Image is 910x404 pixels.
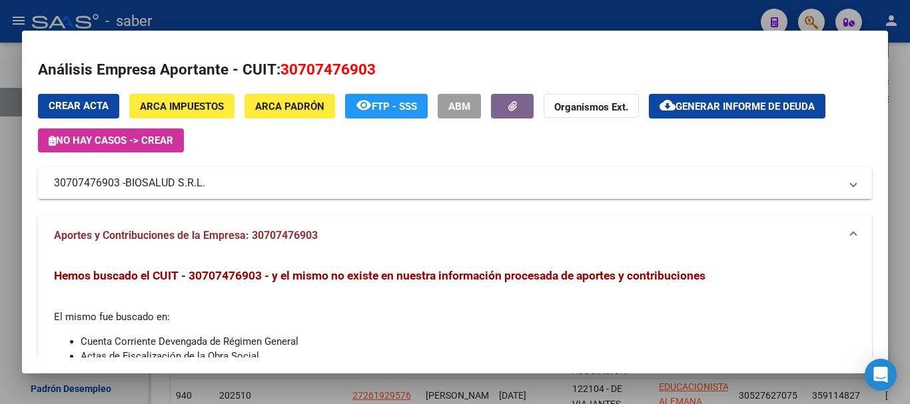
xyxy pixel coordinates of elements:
span: Hemos buscado el CUIT - 30707476903 - y el mismo no existe en nuestra información procesada de ap... [54,269,705,282]
span: FTP - SSS [372,101,417,112]
span: Generar informe de deuda [676,101,815,112]
li: Cuenta Corriente Devengada de Régimen General [81,334,856,349]
span: Crear Acta [49,100,109,112]
span: Aportes y Contribuciones de la Empresa: 30707476903 [54,229,318,242]
span: ARCA Impuestos [140,101,224,112]
button: ABM [438,94,481,118]
button: ARCA Impuestos [129,94,234,118]
strong: Organismos Ext. [554,101,628,113]
mat-icon: remove_red_eye [356,97,372,113]
button: FTP - SSS [345,94,428,118]
span: ARCA Padrón [255,101,324,112]
div: Open Intercom Messenger [865,359,897,391]
button: Crear Acta [38,94,119,118]
button: ARCA Padrón [244,94,335,118]
mat-expansion-panel-header: 30707476903 -BIOSALUD S.R.L. [38,167,872,199]
button: No hay casos -> Crear [38,128,184,152]
div: El mismo fue buscado en: [54,268,856,393]
mat-panel-title: 30707476903 - [54,175,840,191]
span: ABM [448,101,470,112]
button: Organismos Ext. [544,94,639,118]
h2: Análisis Empresa Aportante - CUIT: [38,59,872,81]
span: BIOSALUD S.R.L. [125,175,205,191]
span: 30707476903 [280,61,376,78]
li: Actas de Fiscalización de la Obra Social [81,349,856,363]
mat-icon: cloud_download [660,97,676,113]
span: No hay casos -> Crear [49,134,173,146]
mat-expansion-panel-header: Aportes y Contribuciones de la Empresa: 30707476903 [38,214,872,257]
button: Generar informe de deuda [649,94,825,118]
